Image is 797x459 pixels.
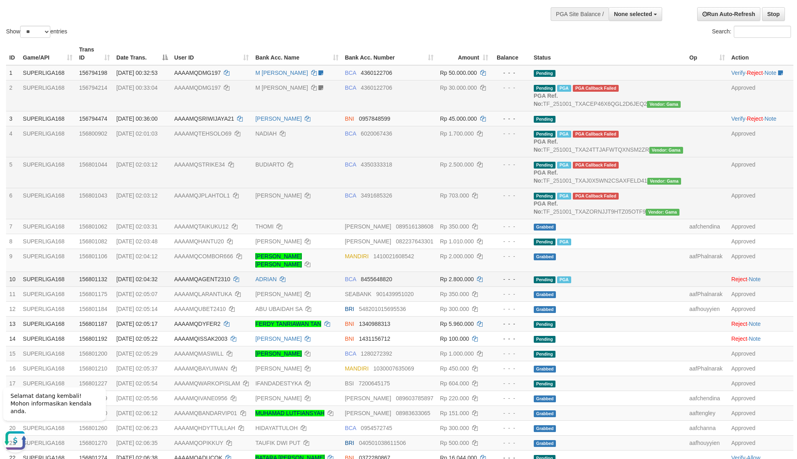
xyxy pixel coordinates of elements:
[728,361,793,376] td: Approved
[686,301,728,316] td: aafhouyyien
[345,380,354,387] span: BSI
[609,7,662,21] button: None selected
[495,84,527,92] div: - - -
[255,161,284,168] a: BUDIARTO
[649,147,683,154] span: Vendor URL: https://trx31.1velocity.biz
[731,336,747,342] a: Reject
[440,336,469,342] span: Rp 100.000
[734,26,791,38] input: Search:
[728,435,793,450] td: Approved
[6,126,20,157] td: 4
[440,380,469,387] span: Rp 604.000
[20,376,76,391] td: SUPERLIGA168
[345,306,354,312] span: BRI
[20,188,76,219] td: SUPERLIGA168
[361,84,392,91] span: Copy 4360122706 to clipboard
[345,291,372,297] span: SEABANK
[534,131,555,138] span: Pending
[79,223,107,230] span: 156801062
[531,188,686,219] td: TF_251001_TXAZORNJJT9HTZ05OTF9
[728,272,793,286] td: ·
[396,238,433,245] span: Copy 082237643301 to clipboard
[6,219,20,234] td: 7
[747,115,763,122] a: Reject
[437,42,491,65] th: Amount: activate to sort column ascending
[79,253,107,259] span: 156801106
[534,138,558,153] b: PGA Ref. No:
[174,380,240,387] span: AAAAMQWARKOPISLAM
[6,65,20,80] td: 1
[345,395,391,401] span: [PERSON_NAME]
[345,238,391,245] span: [PERSON_NAME]
[20,126,76,157] td: SUPERLIGA168
[6,286,20,301] td: 11
[361,192,392,199] span: Copy 3491685326 to clipboard
[255,425,297,431] a: HIDAYATTULOH
[174,291,232,297] span: AAAAMQLARANTUKA
[6,26,67,38] label: Show entries
[534,395,556,402] span: Grabbed
[495,222,527,231] div: - - -
[174,425,235,431] span: AAAAMQHDYTTULLAH
[174,238,224,245] span: AAAAMQHANTU20
[345,336,354,342] span: BNI
[728,391,793,405] td: Approved
[79,70,107,76] span: 156794198
[116,365,157,372] span: [DATE] 02:05:37
[345,161,356,168] span: BCA
[6,249,20,272] td: 9
[440,395,469,401] span: Rp 220.000
[359,336,390,342] span: Copy 1431156712 to clipboard
[3,48,27,72] button: Open LiveChat chat widget
[20,361,76,376] td: SUPERLIGA168
[557,85,571,92] span: Marked by aafmalik
[6,331,20,346] td: 14
[728,157,793,188] td: Approved
[79,350,107,357] span: 156801200
[116,380,157,387] span: [DATE] 02:05:54
[534,381,555,387] span: Pending
[495,161,527,169] div: - - -
[440,350,474,357] span: Rp 1.000.000
[255,410,324,416] a: MUHAMAD LUTFIANSYAH
[764,70,776,76] a: Note
[495,305,527,313] div: - - -
[747,70,763,76] a: Reject
[557,131,571,138] span: Marked by aafnonsreyleab
[440,321,474,327] span: Rp 5.960.000
[728,316,793,331] td: ·
[361,425,392,431] span: Copy 0954572745 to clipboard
[79,238,107,245] span: 156801082
[345,253,369,259] span: MANDIRI
[534,366,556,373] span: Grabbed
[20,346,76,361] td: SUPERLIGA168
[728,42,793,65] th: Action
[20,316,76,331] td: SUPERLIGA168
[361,161,392,168] span: Copy 4350333318 to clipboard
[20,65,76,80] td: SUPERLIGA168
[495,69,527,77] div: - - -
[495,350,527,358] div: - - -
[20,301,76,316] td: SUPERLIGA168
[728,126,793,157] td: Approved
[534,169,558,184] b: PGA Ref. No:
[345,410,391,416] span: [PERSON_NAME]
[6,361,20,376] td: 16
[255,238,301,245] a: [PERSON_NAME]
[728,376,793,391] td: Approved
[534,291,556,298] span: Grabbed
[731,70,745,76] a: Verify
[255,321,321,327] a: FERDY TANRIAWAN TAN
[116,238,157,245] span: [DATE] 02:03:48
[345,276,356,282] span: BCA
[79,321,107,327] span: 156801187
[728,234,793,249] td: Approved
[440,276,474,282] span: Rp 2.800.000
[116,253,157,259] span: [DATE] 02:04:12
[697,7,760,21] a: Run Auto-Refresh
[79,130,107,137] span: 156800902
[252,42,341,65] th: Bank Acc. Name: activate to sort column ascending
[534,351,555,358] span: Pending
[20,272,76,286] td: SUPERLIGA168
[79,365,107,372] span: 156801210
